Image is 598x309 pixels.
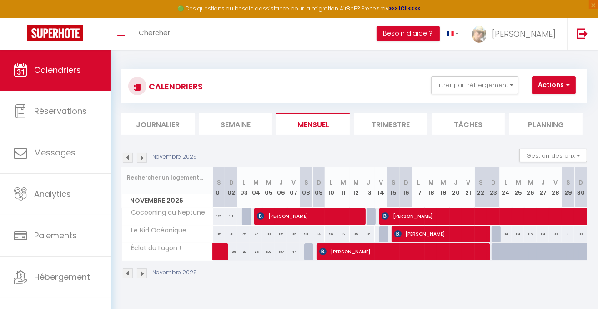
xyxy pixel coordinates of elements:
[237,167,250,208] th: 03
[491,178,496,187] abbr: D
[300,226,312,242] div: 93
[524,226,537,242] div: 85
[377,26,440,41] button: Besoin d'aide ?
[362,167,375,208] th: 13
[562,167,574,208] th: 29
[512,226,524,242] div: 84
[516,178,521,187] abbr: M
[428,178,434,187] abbr: M
[379,178,383,187] abbr: V
[34,147,75,158] span: Messages
[287,226,300,242] div: 92
[454,178,458,187] abbr: J
[250,226,262,242] div: 77
[34,64,81,76] span: Calendriers
[542,178,545,187] abbr: J
[375,167,387,208] th: 14
[417,178,420,187] abbr: L
[404,178,408,187] abbr: D
[566,178,570,187] abbr: S
[562,226,574,242] div: 91
[229,178,234,187] abbr: D
[337,226,350,242] div: 92
[487,167,499,208] th: 23
[509,113,583,135] li: Planning
[199,113,272,135] li: Semaine
[225,208,237,225] div: 111
[325,167,337,208] th: 10
[389,5,421,12] a: >>> ICI <<<<
[123,208,208,218] span: Cocooning au Neptune
[304,178,308,187] abbr: S
[225,167,237,208] th: 02
[237,243,250,260] div: 128
[275,167,287,208] th: 06
[367,178,370,187] abbr: J
[341,178,347,187] abbr: M
[325,226,337,242] div: 96
[132,18,177,50] a: Chercher
[287,243,300,260] div: 144
[479,178,483,187] abbr: S
[500,167,512,208] th: 24
[574,226,587,242] div: 80
[512,167,524,208] th: 25
[213,226,225,242] div: 85
[34,188,71,200] span: Analytics
[537,226,549,242] div: 84
[462,167,474,208] th: 21
[431,76,518,94] button: Filtrer par hébergement
[317,178,321,187] abbr: D
[123,243,184,253] span: Éclat du Lagon !
[146,76,203,97] h3: CALENDRIERS
[262,243,275,260] div: 129
[337,167,350,208] th: 11
[312,226,325,242] div: 94
[432,113,505,135] li: Tâches
[354,113,427,135] li: Trimestre
[213,208,225,225] div: 120
[279,178,283,187] abbr: J
[387,167,400,208] th: 15
[152,268,197,277] p: Novembre 2025
[549,226,562,242] div: 90
[27,25,83,41] img: Super Booking
[300,167,312,208] th: 08
[412,167,425,208] th: 17
[466,18,567,50] a: ... [PERSON_NAME]
[400,167,412,208] th: 16
[312,167,325,208] th: 09
[257,207,359,225] span: [PERSON_NAME]
[262,167,275,208] th: 05
[276,113,350,135] li: Mensuel
[291,178,296,187] abbr: V
[287,167,300,208] th: 07
[554,178,558,187] abbr: V
[475,167,487,208] th: 22
[437,167,449,208] th: 19
[225,226,237,242] div: 78
[350,226,362,242] div: 95
[504,178,507,187] abbr: L
[353,178,359,187] abbr: M
[152,153,197,161] p: Novembre 2025
[123,226,189,236] span: Le Nid Océanique
[250,167,262,208] th: 04
[250,243,262,260] div: 125
[394,225,484,242] span: [PERSON_NAME]
[425,167,437,208] th: 18
[578,178,583,187] abbr: D
[34,230,77,241] span: Paiements
[121,113,195,135] li: Journalier
[34,271,90,283] span: Hébergement
[34,105,87,117] span: Réservations
[275,243,287,260] div: 137
[242,178,245,187] abbr: L
[213,167,225,208] th: 01
[524,167,537,208] th: 26
[330,178,332,187] abbr: L
[519,149,587,162] button: Gestion des prix
[537,167,549,208] th: 27
[319,243,483,260] span: [PERSON_NAME]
